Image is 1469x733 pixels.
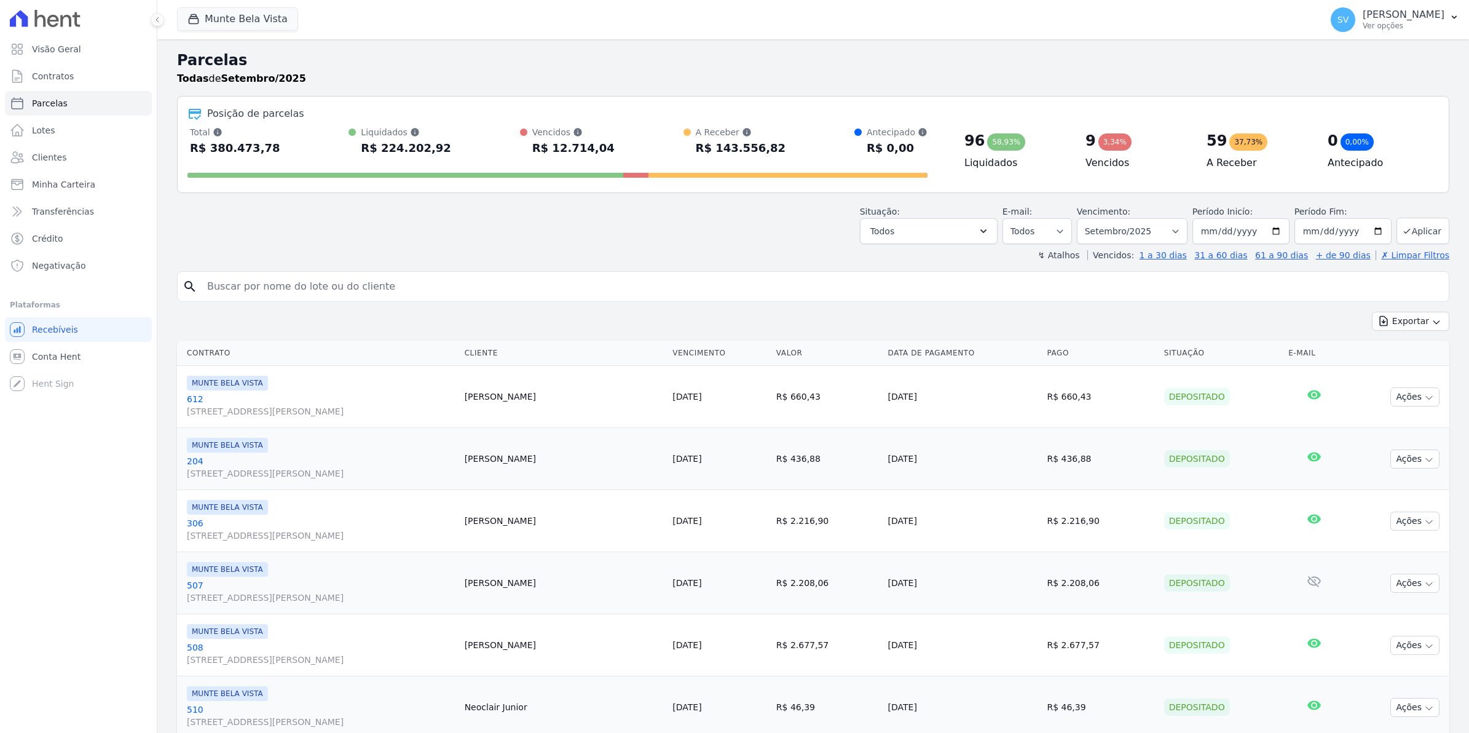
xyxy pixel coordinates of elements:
span: Transferências [32,205,94,218]
td: R$ 2.216,90 [771,490,883,552]
button: Exportar [1372,312,1449,331]
td: R$ 436,88 [771,428,883,490]
a: Parcelas [5,91,152,116]
span: MUNTE BELA VISTA [187,438,268,453]
div: Liquidados [361,126,451,138]
strong: Todas [177,73,209,84]
label: Situação: [860,207,900,216]
span: Lotes [32,124,55,137]
td: [DATE] [883,428,1042,490]
a: [DATE] [672,454,701,464]
h4: A Receber [1207,156,1308,170]
td: R$ 2.677,57 [771,614,883,676]
input: Buscar por nome do lote ou do cliente [200,274,1444,299]
button: Aplicar [1396,218,1449,244]
a: 1 a 30 dias [1140,250,1187,260]
div: Depositado [1164,574,1230,592]
span: Recebíveis [32,323,78,336]
td: R$ 2.208,06 [1042,552,1159,614]
td: R$ 436,88 [1042,428,1159,490]
p: Ver opções [1363,21,1444,31]
a: [DATE] [672,516,701,526]
span: MUNTE BELA VISTA [187,686,268,701]
a: Recebíveis [5,317,152,342]
h4: Liquidados [964,156,1066,170]
th: Situação [1159,341,1283,366]
button: Ações [1390,512,1439,531]
button: Ações [1390,698,1439,717]
a: Visão Geral [5,37,152,61]
a: Negativação [5,253,152,278]
strong: Setembro/2025 [221,73,306,84]
span: MUNTE BELA VISTA [187,562,268,577]
div: R$ 12.714,04 [532,138,615,158]
div: 0,00% [1341,133,1374,151]
div: Posição de parcelas [207,106,304,121]
h4: Vencidos [1085,156,1187,170]
td: R$ 2.677,57 [1042,614,1159,676]
label: Vencidos: [1087,250,1134,260]
span: [STREET_ADDRESS][PERSON_NAME] [187,592,455,604]
span: SV [1337,15,1349,24]
span: Conta Hent [32,351,81,363]
a: + de 90 dias [1316,250,1371,260]
button: SV [PERSON_NAME] Ver opções [1321,2,1469,37]
span: Negativação [32,260,86,272]
span: Todos [870,224,894,239]
span: Parcelas [32,97,68,109]
div: Depositado [1164,699,1230,716]
div: Plataformas [10,298,147,312]
div: R$ 0,00 [867,138,927,158]
span: Minha Carteira [32,178,95,191]
a: 61 a 90 dias [1255,250,1308,260]
div: 58,93% [987,133,1025,151]
td: [DATE] [883,552,1042,614]
div: Depositado [1164,388,1230,405]
a: [DATE] [672,640,701,650]
div: 59 [1207,131,1227,151]
th: Data de Pagamento [883,341,1042,366]
td: [PERSON_NAME] [460,614,668,676]
label: E-mail: [1002,207,1033,216]
a: 204[STREET_ADDRESS][PERSON_NAME] [187,455,455,480]
span: [STREET_ADDRESS][PERSON_NAME] [187,716,455,728]
th: Valor [771,341,883,366]
div: Vencidos [532,126,615,138]
a: Lotes [5,118,152,143]
td: R$ 660,43 [1042,366,1159,428]
a: 31 a 60 dias [1194,250,1247,260]
h4: Antecipado [1328,156,1429,170]
td: [DATE] [883,490,1042,552]
div: Depositado [1164,450,1230,467]
span: [STREET_ADDRESS][PERSON_NAME] [187,405,455,418]
a: ✗ Limpar Filtros [1376,250,1449,260]
a: Transferências [5,199,152,224]
td: [DATE] [883,614,1042,676]
td: R$ 660,43 [771,366,883,428]
a: Conta Hent [5,344,152,369]
a: [DATE] [672,578,701,588]
div: A Receber [696,126,786,138]
span: MUNTE BELA VISTA [187,500,268,515]
button: Todos [860,218,998,244]
label: ↯ Atalhos [1038,250,1079,260]
button: Ações [1390,574,1439,593]
div: Depositado [1164,512,1230,529]
div: Total [190,126,280,138]
span: Clientes [32,151,66,164]
a: [DATE] [672,702,701,712]
label: Vencimento: [1077,207,1130,216]
span: MUNTE BELA VISTA [187,376,268,390]
span: [STREET_ADDRESS][PERSON_NAME] [187,529,455,542]
span: MUNTE BELA VISTA [187,624,268,639]
span: Visão Geral [32,43,81,55]
th: Pago [1042,341,1159,366]
a: Clientes [5,145,152,170]
label: Período Inicío: [1192,207,1253,216]
th: Vencimento [668,341,771,366]
div: 0 [1328,131,1338,151]
th: Cliente [460,341,668,366]
a: Minha Carteira [5,172,152,197]
h2: Parcelas [177,49,1449,71]
div: Depositado [1164,636,1230,654]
